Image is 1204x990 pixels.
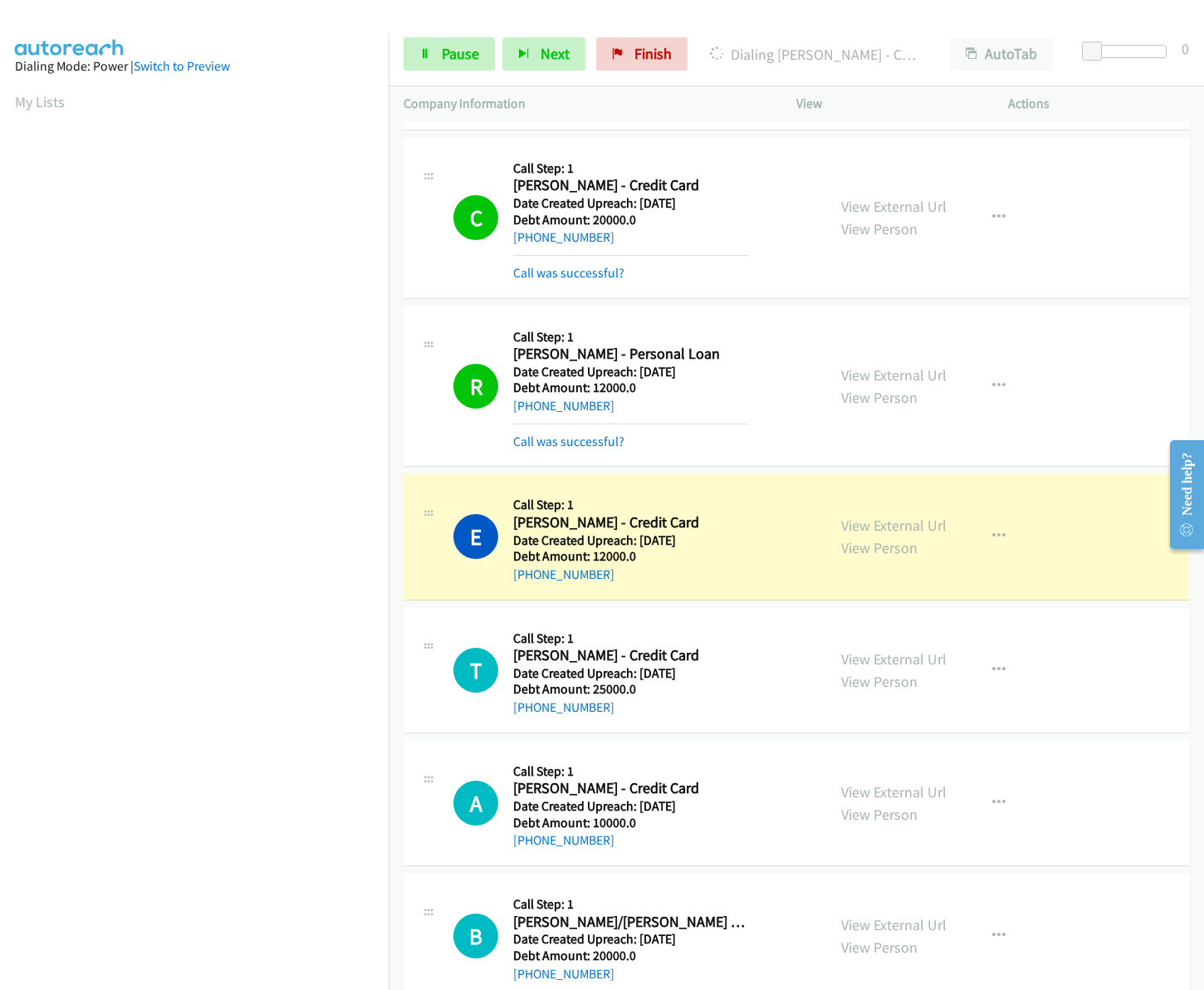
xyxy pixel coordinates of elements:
h2: [PERSON_NAME]/[PERSON_NAME] - Personal Loan [513,913,748,932]
a: Switch to Preview [134,58,230,74]
h1: B [453,914,498,958]
span: Pause [442,44,479,63]
h1: A [453,781,498,826]
a: Finish [596,37,688,71]
h5: Call Step: 1 [513,497,748,513]
a: View External Url [841,915,947,934]
a: View External Url [841,365,947,385]
span: Finish [634,44,672,63]
h5: Date Created Upreach: [DATE] [513,532,748,549]
a: [PHONE_NUMBER] [513,398,614,414]
a: View Person [841,538,918,557]
h1: C [453,195,498,240]
div: 0 [1182,37,1189,60]
a: View Person [841,938,918,957]
a: [PHONE_NUMBER] [513,966,614,982]
p: Dialing [PERSON_NAME] - Credit Card [710,43,920,66]
h5: Debt Amount: 25000.0 [513,681,748,698]
h5: Call Step: 1 [513,763,748,780]
a: View Person [841,388,918,407]
h5: Debt Amount: 12000.0 [513,380,748,396]
a: [PHONE_NUMBER] [513,699,614,715]
h5: Call Step: 1 [513,630,748,647]
div: Dialing Mode: Power | [15,56,374,76]
a: View External Url [841,782,947,801]
div: The call is yet to be attempted [453,781,498,826]
h2: [PERSON_NAME] - Personal Loan [513,345,748,364]
a: View External Url [841,649,947,669]
button: AutoTab [950,37,1053,71]
h5: Call Step: 1 [513,896,748,913]
p: Actions [1008,94,1190,114]
h5: Debt Amount: 10000.0 [513,815,748,831]
h2: [PERSON_NAME] - Credit Card [513,779,748,798]
a: View External Url [841,197,947,216]
h5: Call Step: 1 [513,160,748,177]
h1: E [453,514,498,559]
button: Next [502,37,585,71]
p: Company Information [404,94,766,114]
a: View External Url [841,516,947,535]
div: The call is yet to be attempted [453,648,498,693]
h5: Date Created Upreach: [DATE] [513,931,748,948]
a: View Person [841,805,918,824]
h5: Debt Amount: 12000.0 [513,548,748,565]
h5: Date Created Upreach: [DATE] [513,195,748,212]
a: View Person [841,219,918,238]
h2: [PERSON_NAME] - Credit Card [513,513,748,532]
h5: Date Created Upreach: [DATE] [513,665,748,682]
p: View [796,94,978,114]
h2: [PERSON_NAME] - Credit Card [513,176,748,195]
a: Pause [404,37,495,71]
a: My Lists [15,92,65,111]
h1: T [453,648,498,693]
div: Delay between calls (in seconds) [1090,45,1167,58]
a: [PHONE_NUMBER] [513,229,614,245]
div: The call is yet to be attempted [453,914,498,958]
iframe: Resource Center [1156,429,1204,561]
h5: Debt Amount: 20000.0 [513,948,748,964]
span: Next [541,44,570,63]
h1: R [453,364,498,409]
h5: Call Step: 1 [513,329,748,346]
h5: Debt Amount: 20000.0 [513,212,748,228]
h5: Date Created Upreach: [DATE] [513,798,748,815]
a: [PHONE_NUMBER] [513,832,614,848]
iframe: Dialpad [15,128,389,917]
a: Call was successful? [513,265,624,281]
a: View Person [841,672,918,691]
a: [PHONE_NUMBER] [513,566,614,582]
a: Call was successful? [513,434,624,449]
h2: [PERSON_NAME] - Credit Card [513,646,748,665]
h5: Date Created Upreach: [DATE] [513,364,748,380]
